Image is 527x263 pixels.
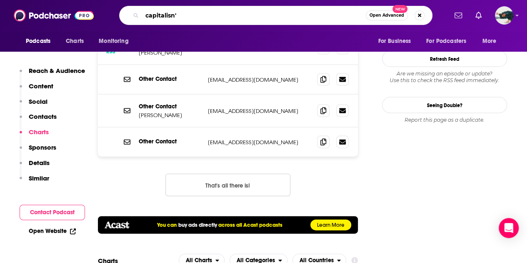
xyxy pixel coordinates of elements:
span: Monitoring [99,35,128,47]
p: Similar [29,174,49,182]
a: Open Website [29,228,76,235]
img: Podchaser - Follow, Share and Rate Podcasts [14,8,94,23]
button: open menu [372,33,421,49]
div: Open Intercom Messenger [499,218,519,238]
a: buy ads directly [178,222,217,228]
div: Report this page as a duplicate. [382,117,507,123]
p: Content [29,82,53,90]
img: acastlogo [105,222,129,228]
button: Show profile menu [495,6,513,25]
span: For Podcasters [426,35,466,47]
p: Contacts [29,113,57,120]
button: Details [20,159,50,174]
span: Open Advanced [370,13,404,18]
button: open menu [93,33,139,49]
button: Sponsors [20,143,56,159]
p: [PERSON_NAME] [139,49,201,56]
a: Seeing Double? [382,97,507,113]
button: Social [20,98,47,113]
button: Content [20,82,53,98]
input: Search podcasts, credits, & more... [142,9,366,22]
button: open menu [477,33,507,49]
span: Charts [66,35,84,47]
p: [PERSON_NAME] [139,112,201,119]
span: Podcasts [26,35,50,47]
p: Charts [29,128,49,136]
p: Social [29,98,47,105]
button: Contact Podcast [20,205,85,220]
p: Other Contact [139,75,201,83]
button: Charts [20,128,49,143]
div: Are we missing an episode or update? Use this to check the RSS feed immediately. [382,70,507,84]
button: open menu [421,33,478,49]
p: Reach & Audience [29,67,85,75]
button: Open AdvancedNew [366,10,408,20]
p: [EMAIL_ADDRESS][DOMAIN_NAME] [208,139,310,146]
span: New [392,5,407,13]
button: Contacts [20,113,57,128]
a: Learn More [310,220,351,230]
p: Other Contact [139,138,201,145]
p: Details [29,159,50,167]
h3: RSS [106,48,115,55]
h5: You can across all Acast podcasts [157,222,282,228]
span: For Business [378,35,411,47]
a: Charts [60,33,89,49]
button: open menu [20,33,61,49]
a: Show notifications dropdown [472,8,485,23]
span: More [482,35,497,47]
p: [EMAIL_ADDRESS][DOMAIN_NAME] [208,108,310,115]
img: User Profile [495,6,513,25]
span: Logged in as fsg.publicity [495,6,513,25]
a: Show notifications dropdown [451,8,465,23]
p: [EMAIL_ADDRESS][DOMAIN_NAME] [208,76,310,83]
p: Other Contact [139,103,201,110]
div: Search podcasts, credits, & more... [119,6,432,25]
button: Reach & Audience [20,67,85,82]
p: Sponsors [29,143,56,151]
button: Similar [20,174,49,190]
button: Refresh Feed [382,51,507,67]
button: Nothing here. [165,174,290,196]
